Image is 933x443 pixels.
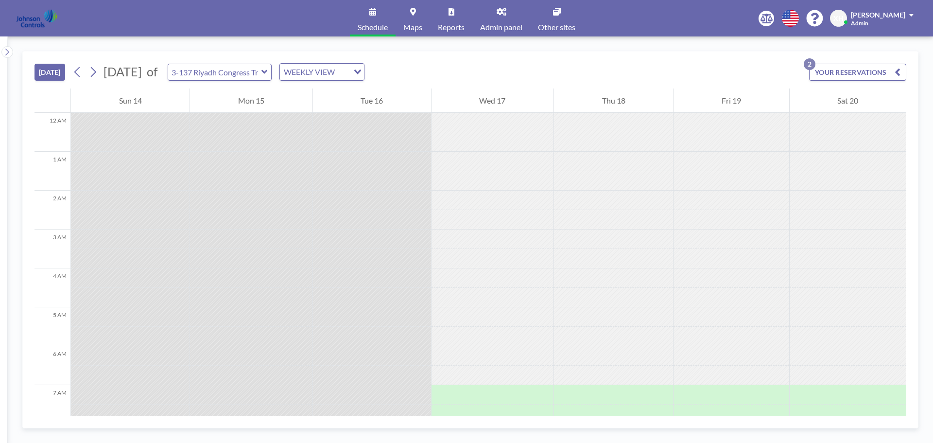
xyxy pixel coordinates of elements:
[35,152,70,191] div: 1 AM
[35,191,70,230] div: 2 AM
[432,89,553,113] div: Wed 17
[16,9,58,28] img: organization-logo
[35,230,70,268] div: 3 AM
[35,64,65,81] button: [DATE]
[809,64,906,81] button: YOUR RESERVATIONS2
[438,23,465,31] span: Reports
[833,14,844,23] span: XH
[480,23,522,31] span: Admin panel
[851,11,905,19] span: [PERSON_NAME]
[104,64,142,79] span: [DATE]
[147,64,157,79] span: of
[35,385,70,424] div: 7 AM
[282,66,337,78] span: WEEKLY VIEW
[71,89,190,113] div: Sun 14
[338,66,348,78] input: Search for option
[538,23,575,31] span: Other sites
[35,113,70,152] div: 12 AM
[358,23,388,31] span: Schedule
[35,268,70,307] div: 4 AM
[804,58,815,70] p: 2
[790,89,906,113] div: Sat 20
[403,23,422,31] span: Maps
[190,89,312,113] div: Mon 15
[851,19,868,27] span: Admin
[280,64,364,80] div: Search for option
[313,89,431,113] div: Tue 16
[35,307,70,346] div: 5 AM
[35,346,70,385] div: 6 AM
[554,89,673,113] div: Thu 18
[168,64,261,80] input: 3-137 Riyadh Congress Training Room
[674,89,789,113] div: Fri 19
